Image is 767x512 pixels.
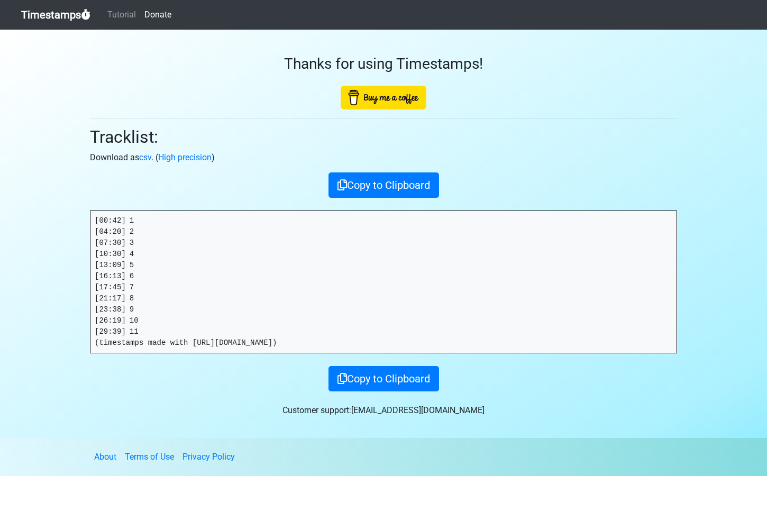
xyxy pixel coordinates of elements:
h2: Tracklist: [90,127,677,147]
p: Download as . ( ) [90,151,677,164]
a: Donate [140,4,176,25]
a: Timestamps [21,4,90,25]
a: Tutorial [103,4,140,25]
button: Copy to Clipboard [328,366,439,391]
a: About [94,452,116,462]
img: Buy Me A Coffee [341,86,426,109]
a: csv [139,152,151,162]
a: High precision [158,152,212,162]
a: Terms of Use [125,452,174,462]
h3: Thanks for using Timestamps! [90,55,677,73]
a: Privacy Policy [182,452,235,462]
pre: [00:42] 1 [04:20] 2 [07:30] 3 [10:30] 4 [13:09] 5 [16:13] 6 [17:45] 7 [21:17] 8 [23:38] 9 [26:19]... [90,211,677,353]
button: Copy to Clipboard [328,172,439,198]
